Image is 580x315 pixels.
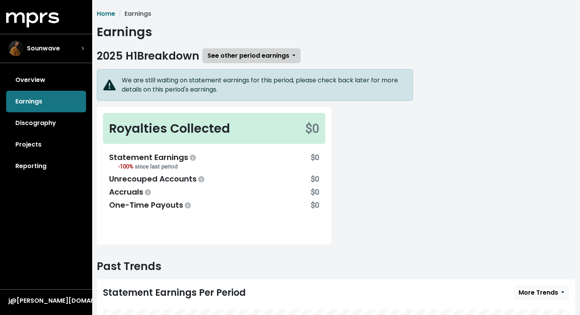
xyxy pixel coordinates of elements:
[103,287,246,298] div: Statement Earnings Per Period
[97,50,199,63] h2: 2025 H1 Breakdown
[202,48,300,63] button: See other period earnings
[109,173,206,185] div: Unrecouped Accounts
[27,44,60,53] span: Sounwave
[514,285,569,300] button: More Trends
[311,199,319,211] div: $0
[97,260,575,273] h2: Past Trends
[8,296,84,305] div: j@[PERSON_NAME][DOMAIN_NAME]
[305,119,319,138] div: $0
[6,134,86,155] a: Projects
[6,296,86,306] button: j@[PERSON_NAME][DOMAIN_NAME]
[109,119,230,138] div: Royalties Collected
[6,69,86,91] a: Overview
[109,186,152,198] div: Accruals
[97,9,115,18] a: Home
[115,9,151,18] li: Earnings
[118,163,177,170] small: -100%
[122,76,406,94] div: We are still waiting on statement earnings for this period, please check back later for more deta...
[6,155,86,177] a: Reporting
[311,186,319,198] div: $0
[6,15,59,24] a: mprs logo
[6,112,86,134] a: Discography
[207,51,289,60] span: See other period earnings
[109,199,192,211] div: One-Time Payouts
[8,41,24,56] img: The selected account / producer
[135,163,177,170] span: since last period
[311,152,319,172] div: $0
[97,9,575,18] nav: breadcrumb
[311,173,319,185] div: $0
[97,25,575,39] h1: Earnings
[519,288,558,297] span: More Trends
[109,152,197,163] div: Statement Earnings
